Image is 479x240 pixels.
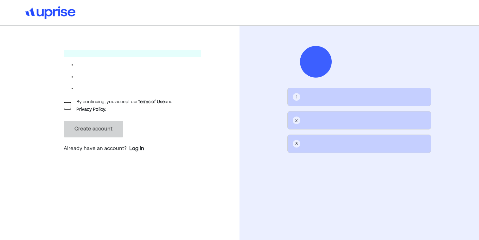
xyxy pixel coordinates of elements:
[296,94,297,101] div: 1
[295,117,298,124] div: 2
[76,106,106,113] div: Privacy Policy.
[129,145,144,153] a: Log in
[76,98,201,113] div: By continuing, you accept our and
[64,145,201,153] p: Already have an account?
[295,141,298,148] div: 3
[138,98,165,106] div: Terms of Use
[64,121,123,137] button: Create account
